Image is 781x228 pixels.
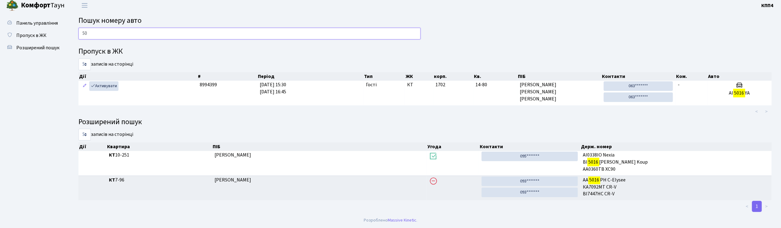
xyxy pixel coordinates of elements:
[258,72,364,81] th: Період
[762,2,774,9] a: КПП4
[3,17,65,29] a: Панель управління
[752,201,762,212] a: 1
[78,118,772,127] h4: Розширений пошук
[106,142,212,151] th: Квартира
[427,142,479,151] th: Угода
[109,177,115,183] b: КТ
[78,15,142,26] span: Пошук номеру авто
[388,217,416,223] a: Massive Kinetic
[436,81,446,88] span: 1702
[260,81,286,95] span: [DATE] 15:30 [DATE] 16:45
[581,142,772,151] th: Держ. номер
[21,0,65,11] span: Таун
[109,177,210,184] span: 7-96
[710,90,769,96] h5: AI YA
[78,28,421,39] input: Пошук
[407,81,431,88] span: КТ
[583,152,769,173] span: AI0338IO Nexia BI [PERSON_NAME] Koup АА0360ТВ XC90
[109,152,210,159] span: 10-251
[200,81,217,88] span: 8994399
[89,81,118,91] a: Активувати
[16,32,46,39] span: Пропуск в ЖК
[476,81,515,88] span: 14-80
[21,0,50,10] b: Комфорт
[197,72,257,81] th: #
[78,129,91,140] select: записів на сторінці
[78,129,133,140] label: записів на сторінці
[433,72,473,81] th: корп.
[678,81,680,88] span: -
[588,176,600,184] mark: 5016
[3,29,65,42] a: Пропуск в ЖК
[364,217,417,224] div: Розроблено .
[366,81,377,88] span: Гості
[518,72,602,81] th: ПІБ
[3,42,65,54] a: Розширений пошук
[214,177,251,183] span: [PERSON_NAME]
[520,81,599,103] span: [PERSON_NAME] [PERSON_NAME] [PERSON_NAME]
[81,81,88,91] a: Редагувати
[473,72,518,81] th: Кв.
[78,59,133,70] label: записів на сторінці
[77,0,92,10] button: Переключити навігацію
[405,72,433,81] th: ЖК
[479,142,581,151] th: Контакти
[676,72,708,81] th: Ком.
[16,44,59,51] span: Розширений пошук
[602,72,676,81] th: Контакти
[583,177,769,198] span: АА РН C-Elysee КА7092МТ CR-V ВІ7447НС CR-V
[78,142,106,151] th: Дії
[78,72,197,81] th: Дії
[212,142,427,151] th: ПІБ
[109,152,115,158] b: КТ
[363,72,405,81] th: Тип
[733,89,745,97] mark: 5016
[16,20,58,26] span: Панель управління
[587,158,599,166] mark: 5016
[78,47,772,56] h4: Пропуск в ЖК
[214,152,251,158] span: [PERSON_NAME]
[707,72,772,81] th: Авто
[78,59,91,70] select: записів на сторінці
